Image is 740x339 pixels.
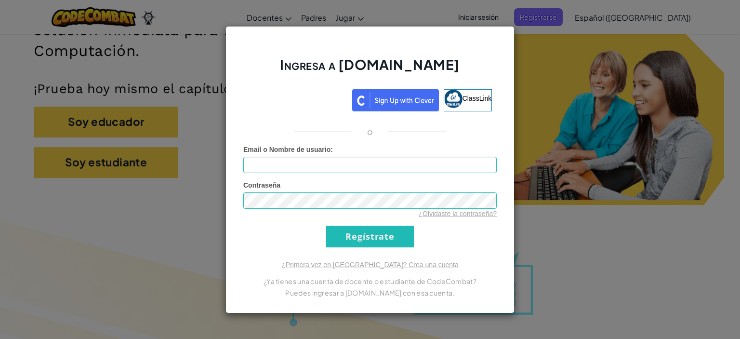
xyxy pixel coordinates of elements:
[243,146,330,153] span: Email o Nombre de usuario
[367,126,373,137] p: o
[462,94,492,102] span: ClassLink
[243,181,280,189] span: Contraseña
[243,145,333,154] label: :
[326,226,414,247] input: Regístrate
[243,287,497,298] p: Puedes ingresar a [DOMAIN_NAME] con esa cuenta.
[243,88,352,109] iframe: Sign in with Google Button
[243,275,497,287] p: ¿Ya tienes una cuenta de docente o estudiante de CodeCombat?
[352,89,439,111] img: clever_sso_button@2x.png
[444,90,462,108] img: classlink-logo-small.png
[281,261,459,269] a: ¿Primera vez en [GEOGRAPHIC_DATA]? Crea una cuenta
[243,55,497,83] h2: Ingresa a [DOMAIN_NAME]
[418,210,497,217] a: ¿Olvidaste la contraseña?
